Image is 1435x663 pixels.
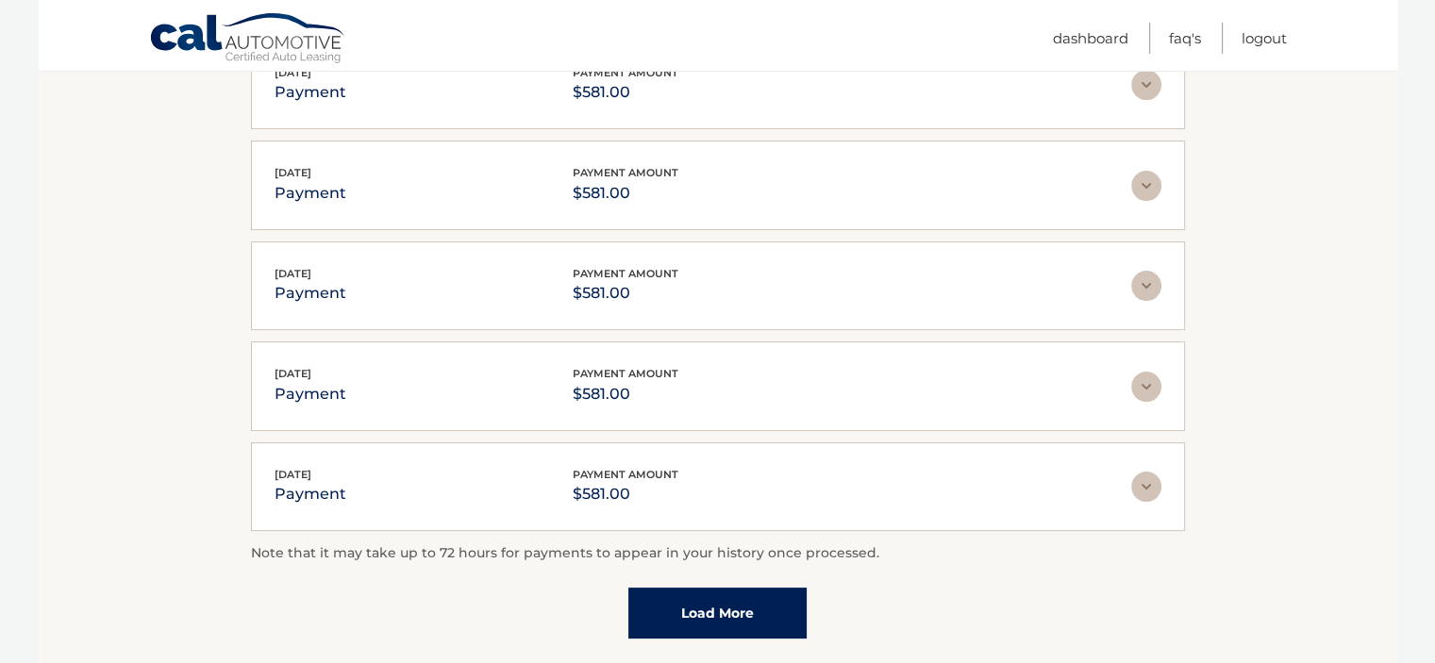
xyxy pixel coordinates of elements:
[275,280,346,307] p: payment
[275,79,346,106] p: payment
[149,12,347,67] a: Cal Automotive
[573,66,678,79] span: payment amount
[275,66,311,79] span: [DATE]
[573,367,678,380] span: payment amount
[1131,171,1161,201] img: accordion-rest.svg
[275,381,346,407] p: payment
[573,481,678,507] p: $581.00
[1242,23,1287,54] a: Logout
[1131,372,1161,402] img: accordion-rest.svg
[1131,70,1161,100] img: accordion-rest.svg
[573,381,678,407] p: $581.00
[1053,23,1128,54] a: Dashboard
[1169,23,1201,54] a: FAQ's
[275,267,311,280] span: [DATE]
[573,180,678,207] p: $581.00
[573,280,678,307] p: $581.00
[628,588,807,638] a: Load More
[275,367,311,380] span: [DATE]
[573,267,678,280] span: payment amount
[1131,472,1161,502] img: accordion-rest.svg
[573,468,678,481] span: payment amount
[251,542,1185,565] p: Note that it may take up to 72 hours for payments to appear in your history once processed.
[1131,271,1161,301] img: accordion-rest.svg
[275,166,311,179] span: [DATE]
[275,180,346,207] p: payment
[275,468,311,481] span: [DATE]
[573,79,678,106] p: $581.00
[573,166,678,179] span: payment amount
[275,481,346,507] p: payment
